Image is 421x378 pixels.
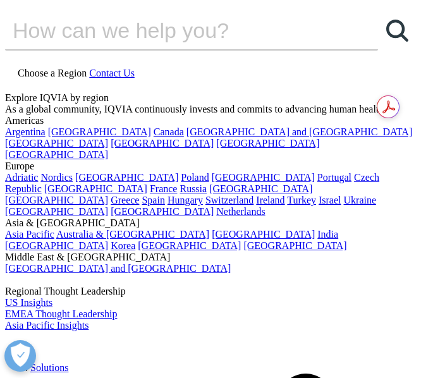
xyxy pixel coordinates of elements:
[243,240,346,251] a: [GEOGRAPHIC_DATA]
[209,183,312,194] a: [GEOGRAPHIC_DATA]
[5,217,416,229] div: Asia & [GEOGRAPHIC_DATA]
[18,68,87,78] span: Choose a Region
[154,126,184,137] a: Canada
[5,149,108,160] a: [GEOGRAPHIC_DATA]
[89,68,135,78] a: Contact Us
[386,20,408,42] svg: Search
[5,252,416,263] div: Middle East & [GEOGRAPHIC_DATA]
[378,11,416,49] a: Search
[168,195,203,205] a: Hungary
[319,195,341,205] a: Israel
[142,195,164,205] a: Spain
[56,229,209,240] a: Australia & [GEOGRAPHIC_DATA]
[111,206,214,217] a: [GEOGRAPHIC_DATA]
[212,172,315,183] a: [GEOGRAPHIC_DATA]
[5,172,38,183] a: Adriatic
[5,126,46,137] a: Argentina
[212,229,315,240] a: [GEOGRAPHIC_DATA]
[48,126,151,137] a: [GEOGRAPHIC_DATA]
[5,297,52,308] a: US Insights
[287,195,316,205] a: Turkey
[5,92,416,104] div: Explore IQVIA by region
[75,172,178,183] a: [GEOGRAPHIC_DATA]
[5,11,352,49] input: Search
[111,240,135,251] a: Korea
[344,195,377,205] a: Ukraine
[256,195,284,205] a: Ireland
[5,206,108,217] a: [GEOGRAPHIC_DATA]
[5,115,416,126] div: Americas
[5,104,416,115] div: As a global community, IQVIA continuously invests and commits to advancing human health.
[5,320,88,331] a: Asia Pacific Insights
[181,172,209,183] a: Poland
[317,172,351,183] a: Portugal
[317,229,338,240] a: India
[180,183,207,194] a: Russia
[5,263,231,274] a: [GEOGRAPHIC_DATA] and [GEOGRAPHIC_DATA]
[111,138,214,149] a: [GEOGRAPHIC_DATA]
[205,195,253,205] a: Switzerland
[5,161,416,172] div: Europe
[5,229,54,240] a: Asia Pacific
[5,240,108,251] a: [GEOGRAPHIC_DATA]
[5,331,106,350] img: IQVIA Healthcare Information Technology and Pharma Clinical Research Company
[5,138,108,149] a: [GEOGRAPHIC_DATA]
[5,195,108,205] a: [GEOGRAPHIC_DATA]
[5,286,416,297] div: Regional Thought Leadership
[40,172,73,183] a: Nordics
[4,340,36,372] button: Open Preferences
[216,138,319,149] a: [GEOGRAPHIC_DATA]
[216,206,265,217] a: Netherlands
[30,362,68,373] a: Solutions
[138,240,241,251] a: [GEOGRAPHIC_DATA]
[111,195,139,205] a: Greece
[5,308,117,319] a: EMEA Thought Leadership
[150,183,178,194] a: France
[44,183,147,194] a: [GEOGRAPHIC_DATA]
[186,126,412,137] a: [GEOGRAPHIC_DATA] and [GEOGRAPHIC_DATA]
[5,172,379,194] a: Czech Republic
